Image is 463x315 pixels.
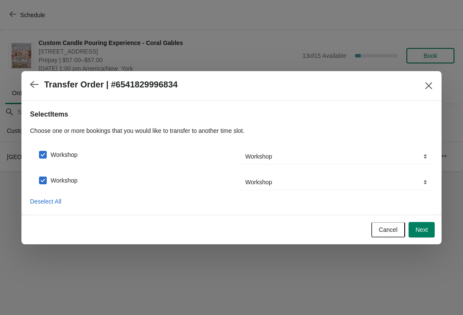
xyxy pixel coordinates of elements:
[379,226,398,233] span: Cancel
[30,126,433,135] p: Choose one or more bookings that you would like to transfer to another time slot.
[44,80,177,90] h2: Transfer Order | #6541829996834
[30,109,433,120] h2: Select Items
[371,222,406,237] button: Cancel
[415,226,428,233] span: Next
[51,176,78,185] span: Workshop
[30,198,61,205] span: Deselect All
[51,150,78,159] span: Workshop
[409,222,435,237] button: Next
[27,194,65,209] button: Deselect All
[421,78,436,93] button: Close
